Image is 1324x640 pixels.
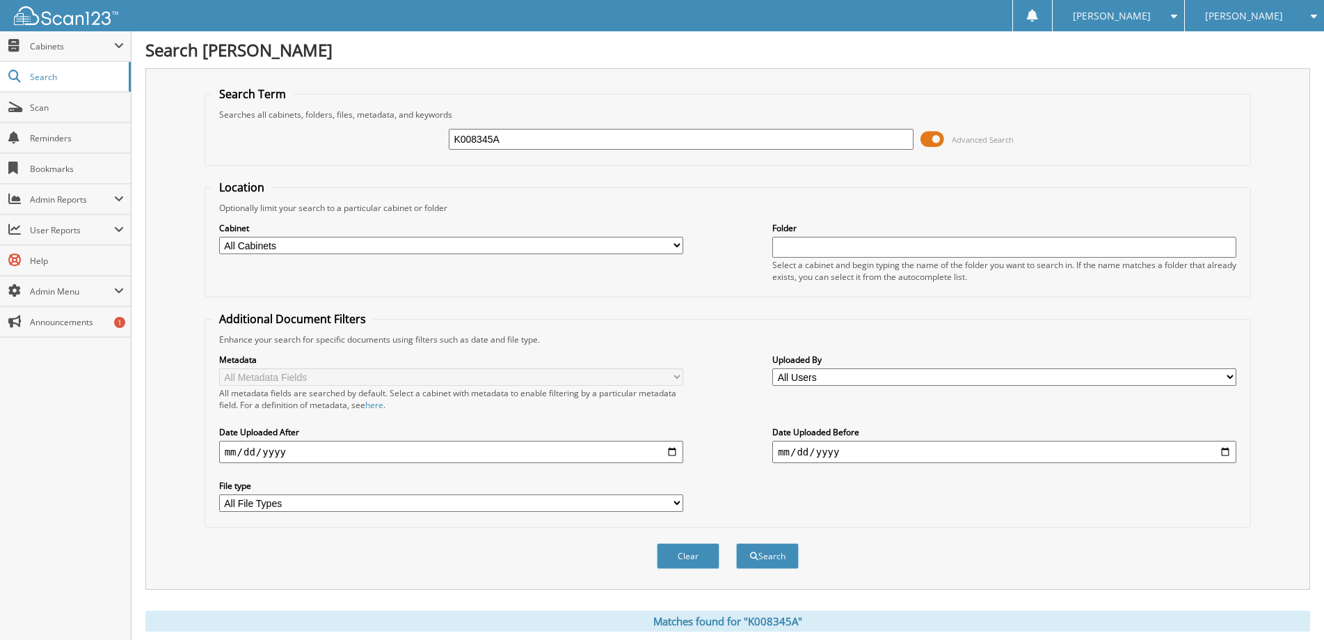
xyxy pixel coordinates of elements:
[212,86,293,102] legend: Search Term
[772,441,1236,463] input: end
[30,102,124,114] span: Scan
[1205,12,1283,20] span: [PERSON_NAME]
[212,334,1244,345] div: Enhance your search for specific documents using filters such as date and file type.
[772,259,1236,283] div: Select a cabinet and begin typing the name of the folder you want to search in. If the name match...
[14,6,118,25] img: scan123-logo-white.svg
[30,71,122,83] span: Search
[219,222,683,234] label: Cabinet
[30,286,114,297] span: Admin Menu
[772,222,1236,234] label: Folder
[219,387,683,411] div: All metadata fields are searched by default. Select a cabinet with metadata to enable filtering b...
[219,354,683,366] label: Metadata
[212,311,373,327] legend: Additional Document Filters
[30,194,114,205] span: Admin Reports
[219,441,683,463] input: start
[772,354,1236,366] label: Uploaded By
[30,224,114,236] span: User Reports
[1073,12,1151,20] span: [PERSON_NAME]
[30,132,124,144] span: Reminders
[212,109,1244,120] div: Searches all cabinets, folders, files, metadata, and keywords
[772,426,1236,438] label: Date Uploaded Before
[952,134,1014,145] span: Advanced Search
[30,255,124,267] span: Help
[114,317,125,328] div: 1
[145,38,1310,61] h1: Search [PERSON_NAME]
[219,426,683,438] label: Date Uploaded After
[736,543,799,569] button: Search
[30,316,124,328] span: Announcements
[30,163,124,175] span: Bookmarks
[365,399,383,411] a: here
[657,543,719,569] button: Clear
[212,202,1244,214] div: Optionally limit your search to a particular cabinet or folder
[145,611,1310,632] div: Matches found for "K008345A"
[219,480,683,492] label: File type
[30,40,114,52] span: Cabinets
[212,180,271,195] legend: Location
